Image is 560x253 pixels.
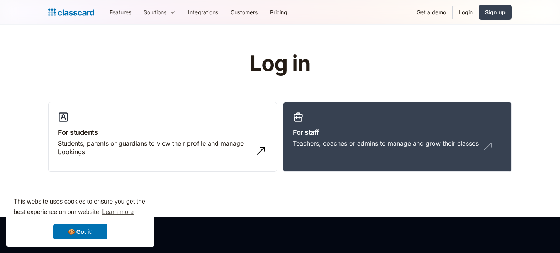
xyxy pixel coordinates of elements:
span: This website uses cookies to ensure you get the best experience on our website. [14,197,147,218]
a: For staffTeachers, coaches or admins to manage and grow their classes [283,102,512,172]
a: For studentsStudents, parents or guardians to view their profile and manage bookings [48,102,277,172]
a: learn more about cookies [101,206,135,218]
div: Solutions [137,3,182,21]
div: Teachers, coaches or admins to manage and grow their classes [293,139,479,148]
div: Students, parents or guardians to view their profile and manage bookings [58,139,252,156]
div: Solutions [144,8,166,16]
h1: Log in [158,52,403,76]
a: Pricing [264,3,294,21]
a: Features [104,3,137,21]
h3: For students [58,127,267,138]
a: Customers [224,3,264,21]
h3: For staff [293,127,502,138]
a: dismiss cookie message [53,224,107,239]
a: Get a demo [411,3,452,21]
div: Sign up [485,8,506,16]
a: home [48,7,94,18]
a: Integrations [182,3,224,21]
a: Sign up [479,5,512,20]
div: cookieconsent [6,190,154,247]
a: Login [453,3,479,21]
